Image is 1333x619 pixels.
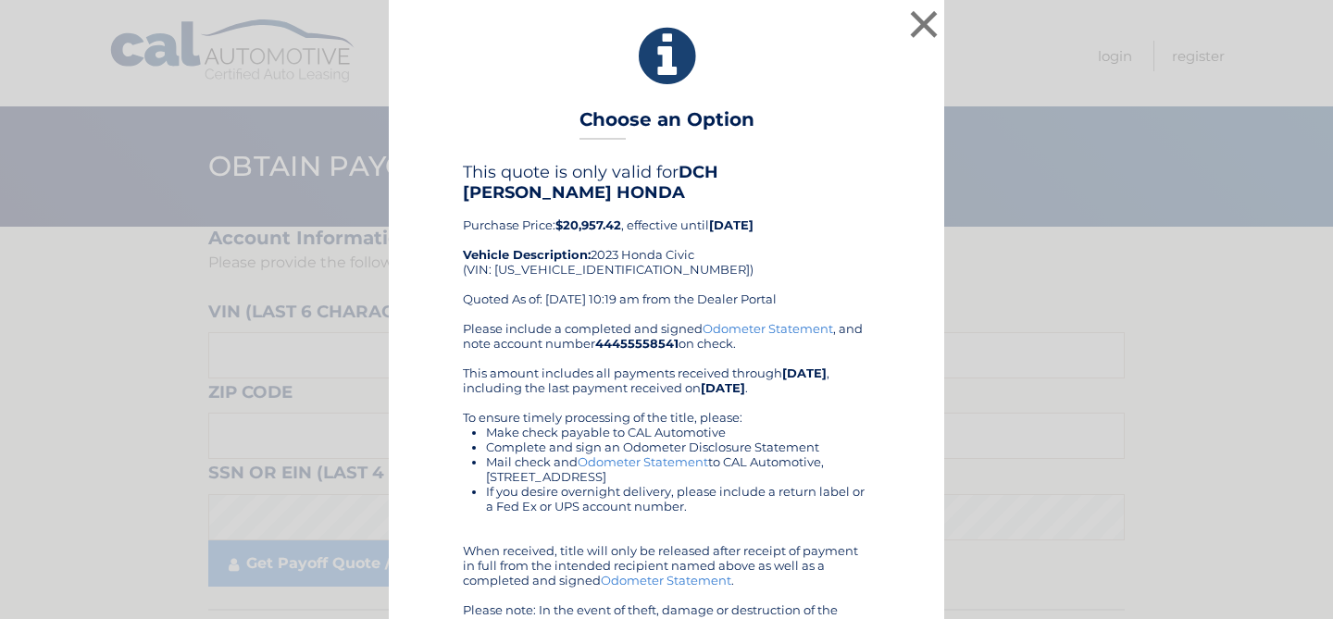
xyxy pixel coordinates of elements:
a: Odometer Statement [601,573,731,588]
li: Complete and sign an Odometer Disclosure Statement [486,439,870,454]
li: If you desire overnight delivery, please include a return label or a Fed Ex or UPS account number. [486,484,870,514]
b: $20,957.42 [555,217,621,232]
h4: This quote is only valid for [463,162,870,203]
b: 44455558541 [595,336,679,351]
b: [DATE] [701,380,745,395]
li: Mail check and to CAL Automotive, [STREET_ADDRESS] [486,454,870,484]
a: Odometer Statement [703,321,833,336]
button: × [905,6,942,43]
b: DCH [PERSON_NAME] HONDA [463,162,718,203]
div: Purchase Price: , effective until 2023 Honda Civic (VIN: [US_VEHICLE_IDENTIFICATION_NUMBER]) Quot... [463,162,870,321]
a: Odometer Statement [578,454,708,469]
li: Make check payable to CAL Automotive [486,425,870,439]
b: [DATE] [782,365,827,380]
strong: Vehicle Description: [463,247,591,262]
b: [DATE] [709,217,754,232]
h3: Choose an Option [579,108,754,141]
